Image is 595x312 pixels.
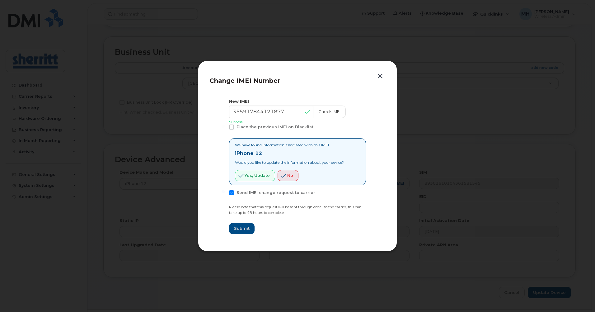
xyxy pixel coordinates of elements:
[229,119,366,125] p: Success
[229,205,362,215] small: Please note that this request will be sent through email to the carrier, this can take up to 48 h...
[209,77,280,84] span: Change IMEI Number
[237,125,313,129] span: Place the previous IMEI on Blacklist
[245,173,270,178] span: Yes, update
[222,125,225,128] input: Place the previous IMEI on Blacklist
[234,225,250,231] span: Submit
[235,160,344,165] p: Would you like to update the information about your device?
[235,150,262,156] strong: iPhone 12
[237,190,315,195] span: Send IMEI change request to carrier
[278,170,298,181] button: No
[235,142,344,148] p: We have found information associated with this IMEI.
[287,173,293,178] span: No
[235,170,275,181] button: Yes, update
[222,190,225,193] input: Send IMEI change request to carrier
[229,223,255,234] button: Submit
[229,98,366,104] div: New IMEI
[313,106,346,118] button: Check IMEI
